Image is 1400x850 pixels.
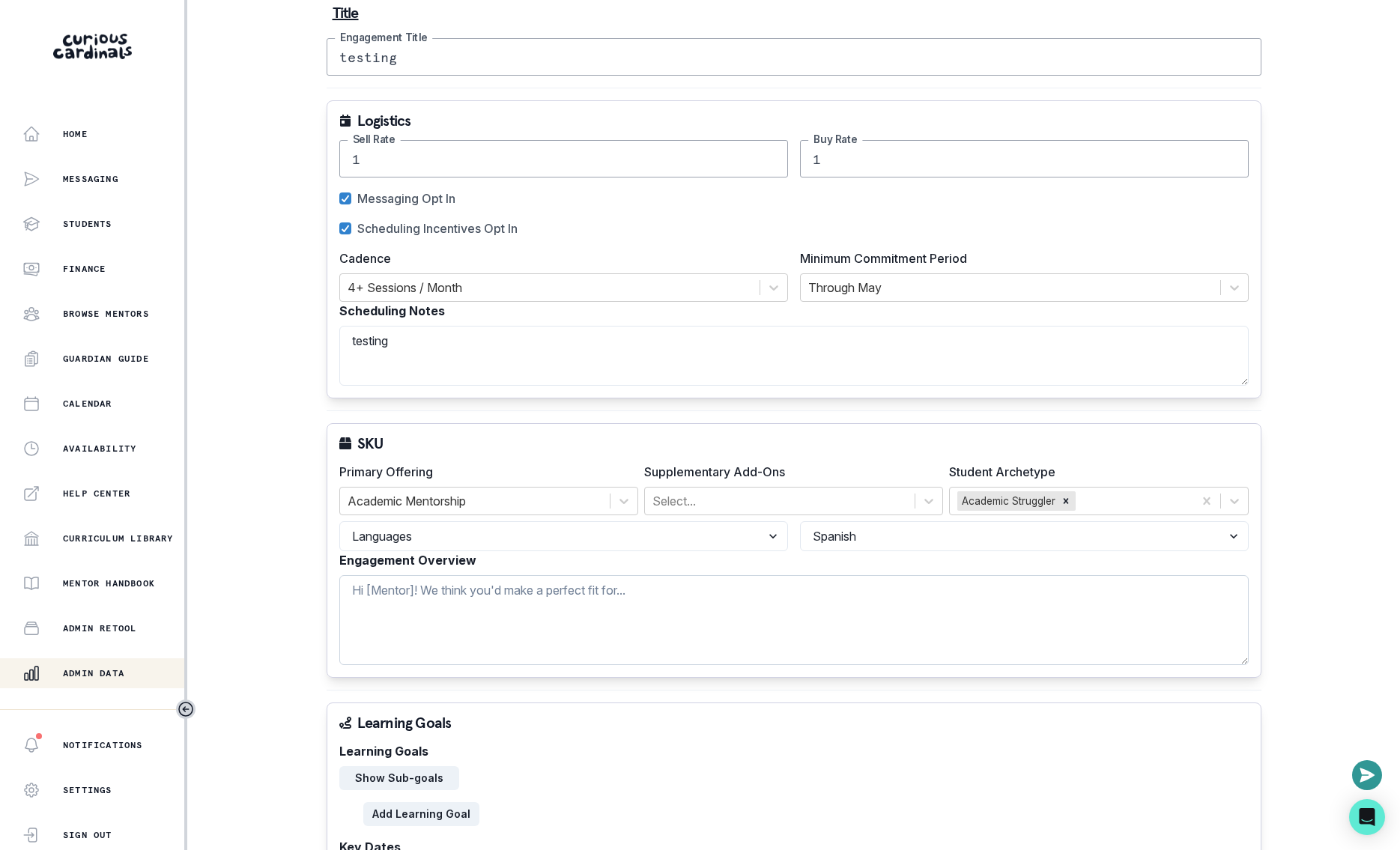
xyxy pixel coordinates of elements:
button: Add Learning Goal [363,802,479,826]
p: Title [333,5,1255,20]
label: Primary Offering [339,463,629,481]
label: Engagement Overview [339,551,1240,569]
p: Help Center [63,488,130,500]
label: Minimum Commitment Period [800,249,1240,267]
p: Mentor Handbook [63,577,155,589]
label: Supplementary Add-Ons [644,463,934,481]
p: SKU [357,436,384,451]
span: Messaging Opt In [357,189,455,207]
textarea: testing [339,326,1249,386]
p: Admin Retool [63,622,136,634]
p: Finance [63,263,106,275]
p: Calendar [63,398,112,410]
label: Cadence [339,249,779,267]
p: Settings [63,784,112,796]
p: Sign Out [63,829,112,841]
label: Scheduling Notes [339,302,1240,320]
p: Curriculum Library [63,532,174,544]
div: Academic Struggler [957,491,1058,511]
button: Toggle sidebar [176,699,196,719]
label: Learning Goals [339,742,1240,760]
p: Learning Goals [357,715,452,730]
p: Home [63,128,88,140]
button: Open or close messaging widget [1352,760,1382,790]
p: Browse Mentors [63,308,149,320]
p: Admin Data [63,667,124,679]
p: Guardian Guide [63,353,149,365]
label: Student Archetype [949,463,1239,481]
span: Scheduling Incentives Opt In [357,219,518,237]
p: Students [63,218,112,230]
div: Open Intercom Messenger [1349,799,1385,835]
button: Show Sub-goals [339,766,459,790]
p: Notifications [63,739,143,751]
img: Curious Cardinals Logo [53,34,132,59]
div: Remove Academic Struggler [1058,491,1074,511]
p: Messaging [63,173,118,185]
p: Logistics [357,113,411,128]
p: Availability [63,443,136,455]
